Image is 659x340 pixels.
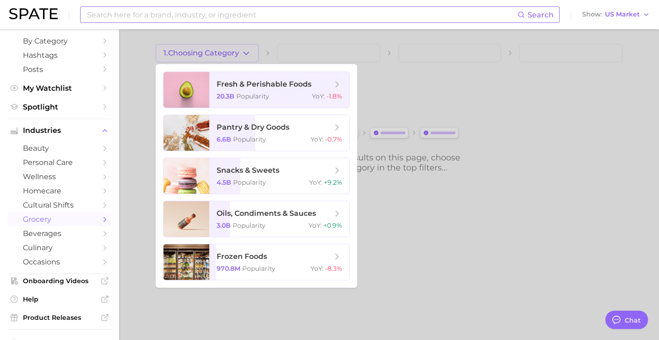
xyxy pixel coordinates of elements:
[312,92,325,100] span: YoY :
[7,34,112,48] a: by Category
[7,155,112,170] a: personal care
[217,221,231,230] span: 3.0b
[23,277,96,285] span: Onboarding Videos
[233,178,266,186] span: Popularity
[7,292,112,306] a: Help
[7,100,112,114] a: Spotlight
[325,135,342,143] span: -0.7%
[7,198,112,212] a: cultural shifts
[236,92,269,100] span: Popularity
[323,221,342,230] span: +0.9%
[327,92,342,100] span: -1.8%
[310,264,323,273] span: YoY :
[23,103,96,111] span: Spotlight
[233,221,266,230] span: Popularity
[605,12,640,17] span: US Market
[7,274,112,288] a: Onboarding Videos
[23,229,96,238] span: beverages
[242,264,275,273] span: Popularity
[7,62,112,77] a: Posts
[23,201,96,209] span: cultural shifts
[217,264,240,273] span: 970.8m
[217,166,279,175] span: snacks & sweets
[310,135,323,143] span: YoY :
[233,135,266,143] span: Popularity
[23,51,96,60] span: Hashtags
[582,12,602,17] span: Show
[23,144,96,153] span: beauty
[580,9,652,21] button: ShowUS Market
[217,123,289,132] span: pantry & dry goods
[217,135,231,143] span: 6.6b
[23,186,96,195] span: homecare
[23,158,96,167] span: personal care
[7,48,112,62] a: Hashtags
[23,172,96,181] span: wellness
[23,313,96,322] span: Product Releases
[217,252,267,261] span: frozen foods
[23,126,96,135] span: Industries
[7,170,112,184] a: wellness
[23,84,96,93] span: My Watchlist
[86,7,517,22] input: Search here for a brand, industry, or ingredient
[324,178,342,186] span: +9.2%
[217,80,311,88] span: fresh & perishable foods
[7,184,112,198] a: homecare
[7,124,112,137] button: Industries
[23,37,96,45] span: by Category
[309,178,322,186] span: YoY :
[7,212,112,226] a: grocery
[528,11,554,19] span: Search
[217,209,316,218] span: oils, condiments & sauces
[7,226,112,241] a: beverages
[23,65,96,74] span: Posts
[23,258,96,266] span: occasions
[7,241,112,255] a: culinary
[23,243,96,252] span: culinary
[7,81,112,95] a: My Watchlist
[156,64,357,288] ul: 1.Choosing Category
[325,264,342,273] span: -8.3%
[23,295,96,303] span: Help
[309,221,321,230] span: YoY :
[217,178,231,186] span: 4.5b
[217,92,234,100] span: 20.3b
[7,311,112,324] a: Product Releases
[7,255,112,269] a: occasions
[9,8,58,19] img: SPATE
[23,215,96,224] span: grocery
[7,141,112,155] a: beauty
